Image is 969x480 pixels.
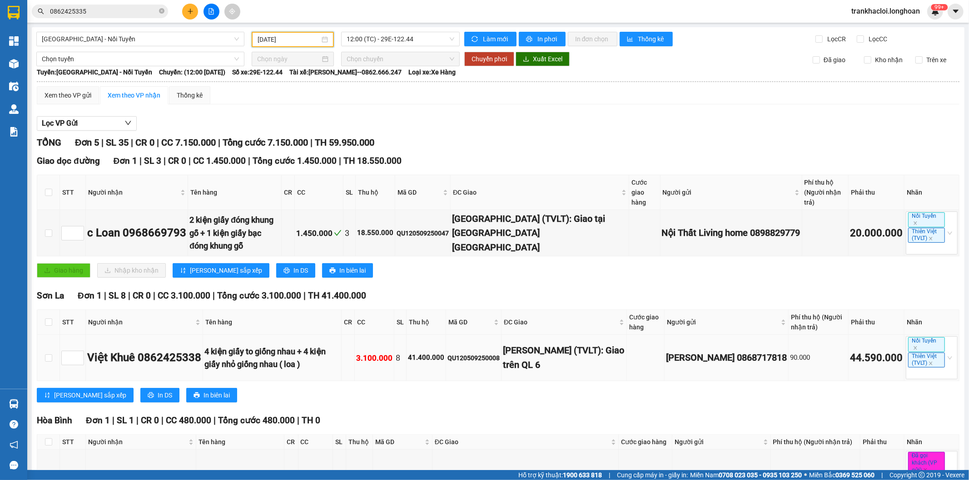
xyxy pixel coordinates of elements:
[533,54,562,64] span: Xuất Excel
[504,317,617,327] span: ĐC Giao
[45,90,91,100] div: Xem theo VP gửi
[329,267,336,274] span: printer
[37,290,64,301] span: Sơn La
[435,437,609,447] span: ĐC Giao
[124,119,132,127] span: down
[173,263,269,278] button: sort-ascending[PERSON_NAME] sắp xếp
[907,187,957,197] div: Nhãn
[394,310,407,335] th: SL
[9,399,19,409] img: warehouse-icon
[88,187,179,197] span: Người nhận
[563,471,602,479] strong: 1900 633 818
[333,435,346,450] th: SL
[117,415,134,426] span: SL 1
[180,267,186,274] span: sort-ascending
[407,310,446,335] th: Thu hộ
[339,265,366,275] span: In biên lai
[187,8,194,15] span: plus
[189,214,280,252] div: 2 kiện giấy đóng khung gỗ + 1 kiện giấy bạc đóng khung gỗ
[667,317,779,327] span: Người gửi
[923,55,950,65] span: Trên xe
[284,435,298,450] th: CR
[87,225,186,242] div: c Loan 0968669793
[9,36,19,46] img: dashboard-icon
[60,310,86,335] th: STT
[44,392,50,399] span: sort-ascending
[871,55,906,65] span: Kho nhận
[10,441,18,449] span: notification
[408,67,456,77] span: Loại xe: Xe Hàng
[908,452,945,474] span: Đã gọi khách (VP gửi)
[131,137,133,148] span: |
[345,227,354,240] div: 3
[101,137,104,148] span: |
[144,156,161,166] span: SL 3
[356,352,393,364] div: 3.100.000
[257,54,320,64] input: Chọn ngày
[342,310,355,335] th: CR
[619,435,672,450] th: Cước giao hàng
[42,118,78,129] span: Lọc VP Gửi
[296,227,342,240] div: 1.450.000
[356,175,395,210] th: Thu hộ
[161,137,216,148] span: CC 7.150.000
[258,34,320,44] input: 08/09/2025
[293,265,308,275] span: In DS
[164,156,166,166] span: |
[10,420,18,429] span: question-circle
[339,156,341,166] span: |
[289,67,402,77] span: Tài xế: [PERSON_NAME]--0862.666.247
[153,290,155,301] span: |
[519,32,566,46] button: printerIn phơi
[346,435,373,450] th: Thu hộ
[308,290,366,301] span: TH 41.400.000
[37,388,134,402] button: sort-ascending[PERSON_NAME] sắp xếp
[78,290,102,301] span: Đơn 1
[849,175,904,210] th: Phải thu
[343,175,356,210] th: SL
[248,156,250,166] span: |
[355,310,394,335] th: CC
[929,236,933,241] span: close
[204,390,230,400] span: In biên lai
[523,56,529,63] span: download
[297,415,299,426] span: |
[224,4,240,20] button: aim
[907,317,957,327] div: Nhãn
[809,470,875,480] span: Miền Bắc
[128,290,130,301] span: |
[190,265,262,275] span: [PERSON_NAME] sắp xếp
[802,175,849,210] th: Phí thu hộ (Người nhận trả)
[789,310,849,335] th: Phí thu hộ (Người nhận trả)
[196,435,284,450] th: Tên hàng
[347,32,454,46] span: 12:00 (TC) - 29E-122.44
[396,352,405,364] div: 8
[189,156,191,166] span: |
[844,5,927,17] span: trankhacloi.longhoan
[518,470,602,480] span: Hỗ trợ kỹ thuật:
[9,104,19,114] img: warehouse-icon
[850,225,903,241] div: 20.000.000
[166,415,211,426] span: CC 480.000
[295,175,343,210] th: CC
[140,388,179,402] button: printerIn DS
[158,290,210,301] span: CC 3.100.000
[397,228,449,238] div: QU120509250047
[931,7,939,15] img: icon-new-feature
[908,353,945,367] span: Thiên Việt (TVLT)
[908,228,945,243] span: Thiên Việt (TVLT)
[666,351,787,365] div: [PERSON_NAME] 0868717818
[50,6,157,16] input: Tìm tên, số ĐT hoặc mã đơn
[913,346,918,350] span: close
[609,470,610,480] span: |
[218,137,220,148] span: |
[217,290,301,301] span: Tổng cước 3.100.000
[472,36,479,43] span: sync
[913,221,918,225] span: close
[37,137,61,148] span: TỔNG
[334,229,342,237] span: check
[159,7,164,16] span: close-circle
[931,4,948,10] sup: 214
[276,263,315,278] button: printerIn DS
[617,470,688,480] span: Cung cấp máy in - giấy in:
